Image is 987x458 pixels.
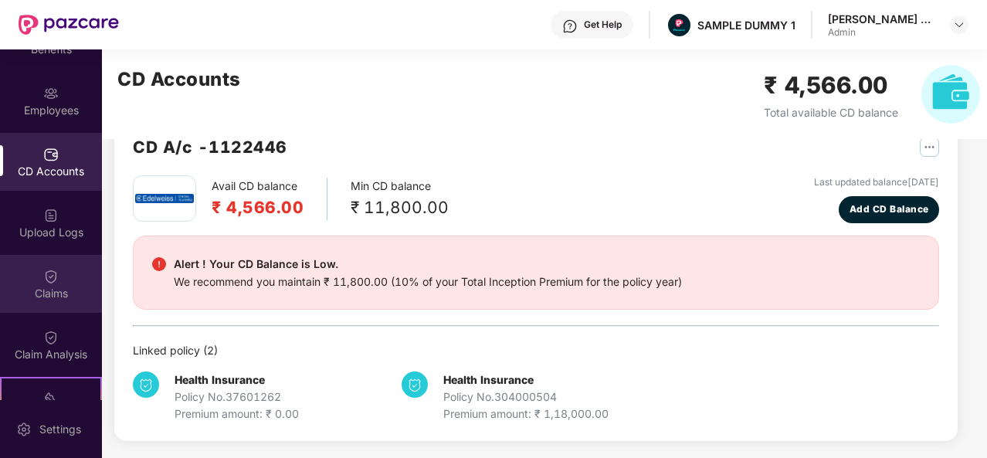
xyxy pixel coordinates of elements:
div: Min CD balance [351,178,449,220]
img: svg+xml;base64,PHN2ZyB4bWxucz0iaHR0cDovL3d3dy53My5vcmcvMjAwMC9zdmciIHdpZHRoPSIyNSIgaGVpZ2h0PSIyNS... [920,137,939,157]
button: Add CD Balance [839,196,939,223]
h2: ₹ 4,566.00 [212,195,304,220]
img: svg+xml;base64,PHN2ZyB4bWxucz0iaHR0cDovL3d3dy53My5vcmcvMjAwMC9zdmciIHdpZHRoPSIzNCIgaGVpZ2h0PSIzNC... [133,371,159,398]
img: svg+xml;base64,PHN2ZyBpZD0iQ2xhaW0iIHhtbG5zPSJodHRwOi8vd3d3LnczLm9yZy8yMDAwL3N2ZyIgd2lkdGg9IjIwIi... [43,330,59,345]
div: Settings [35,422,86,437]
h2: ₹ 4,566.00 [764,67,898,103]
img: New Pazcare Logo [19,15,119,35]
img: svg+xml;base64,PHN2ZyBpZD0iRW1wbG95ZWVzIiB4bWxucz0iaHR0cDovL3d3dy53My5vcmcvMjAwMC9zdmciIHdpZHRoPS... [43,86,59,101]
div: SAMPLE DUMMY 1 [697,18,795,32]
b: Health Insurance [175,373,265,386]
div: We recommend you maintain ₹ 11,800.00 (10% of your Total Inception Premium for the policy year) [174,273,682,290]
h2: CD Accounts [117,65,241,94]
div: Admin [828,26,936,39]
img: Pazcare_Alternative_logo-01-01.png [668,14,690,36]
img: svg+xml;base64,PHN2ZyB4bWxucz0iaHR0cDovL3d3dy53My5vcmcvMjAwMC9zdmciIHdpZHRoPSIyMSIgaGVpZ2h0PSIyMC... [43,391,59,406]
div: Policy No. 304000504 [443,388,609,405]
img: svg+xml;base64,PHN2ZyB4bWxucz0iaHR0cDovL3d3dy53My5vcmcvMjAwMC9zdmciIHhtbG5zOnhsaW5rPSJodHRwOi8vd3... [921,65,980,124]
img: svg+xml;base64,PHN2ZyBpZD0iQ2xhaW0iIHhtbG5zPSJodHRwOi8vd3d3LnczLm9yZy8yMDAwL3N2ZyIgd2lkdGg9IjIwIi... [43,269,59,284]
div: Linked policy ( 2 ) [133,342,939,359]
img: svg+xml;base64,PHN2ZyBpZD0iQ0RfQWNjb3VudHMiIGRhdGEtbmFtZT0iQ0QgQWNjb3VudHMiIHhtbG5zPSJodHRwOi8vd3... [43,147,59,162]
div: Get Help [584,19,622,31]
div: Premium amount: ₹ 0.00 [175,405,299,422]
img: edel.png [135,194,194,202]
b: Health Insurance [443,373,534,386]
div: Last updated balance [DATE] [814,175,939,190]
div: Avail CD balance [212,178,327,220]
img: svg+xml;base64,PHN2ZyBpZD0iU2V0dGluZy0yMHgyMCIgeG1sbnM9Imh0dHA6Ly93d3cudzMub3JnLzIwMDAvc3ZnIiB3aW... [16,422,32,437]
span: Total available CD balance [764,106,898,119]
div: Alert ! Your CD Balance is Low. [174,255,682,273]
img: svg+xml;base64,PHN2ZyBpZD0iRHJvcGRvd24tMzJ4MzIiIHhtbG5zPSJodHRwOi8vd3d3LnczLm9yZy8yMDAwL3N2ZyIgd2... [953,19,965,31]
img: svg+xml;base64,PHN2ZyBpZD0iVXBsb2FkX0xvZ3MiIGRhdGEtbmFtZT0iVXBsb2FkIExvZ3MiIHhtbG5zPSJodHRwOi8vd3... [43,208,59,223]
div: Premium amount: ₹ 1,18,000.00 [443,405,609,422]
img: svg+xml;base64,PHN2ZyB4bWxucz0iaHR0cDovL3d3dy53My5vcmcvMjAwMC9zdmciIHdpZHRoPSIzNCIgaGVpZ2h0PSIzNC... [402,371,428,398]
div: [PERSON_NAME] K S [828,12,936,26]
img: svg+xml;base64,PHN2ZyBpZD0iSGVscC0zMngzMiIgeG1sbnM9Imh0dHA6Ly93d3cudzMub3JnLzIwMDAvc3ZnIiB3aWR0aD... [562,19,578,34]
span: Add CD Balance [850,202,929,217]
div: ₹ 11,800.00 [351,195,449,220]
img: svg+xml;base64,PHN2ZyBpZD0iRGFuZ2VyX2FsZXJ0IiBkYXRhLW5hbWU9IkRhbmdlciBhbGVydCIgeG1sbnM9Imh0dHA6Ly... [152,257,166,271]
div: Policy No. 37601262 [175,388,299,405]
h2: CD A/c - 1122446 [133,134,287,160]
